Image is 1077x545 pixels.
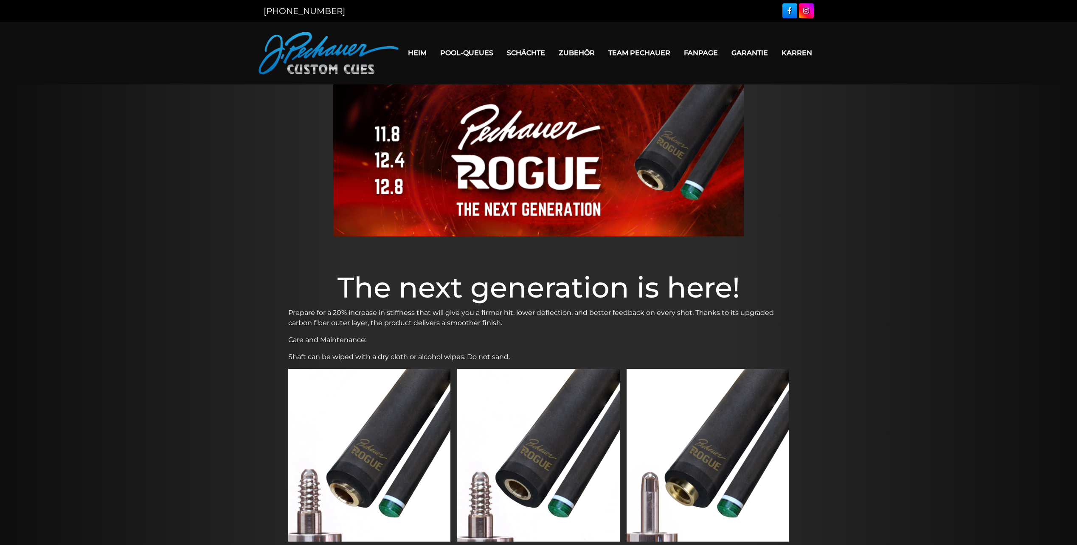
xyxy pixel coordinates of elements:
[433,42,500,64] a: Pool-Queues
[500,42,552,64] a: Schächte
[288,308,789,328] p: Prepare for a 20% increase in stiffness that will give you a firmer hit, lower deflection, and be...
[775,42,819,64] a: Karren
[457,369,620,542] img: Pechauer Flat Face Rogue 2 Carbon Shaft (JP Series Prior to 2025)
[507,49,545,57] font: Schächte
[552,42,602,64] a: Zubehör
[602,42,677,64] a: Team Pechauer
[559,49,595,57] font: Zubehör
[627,369,789,542] img: Uniloc Rogue 2 Carbon Shaft
[401,42,433,64] a: Heim
[288,335,789,345] p: Care and Maintenance:
[440,49,493,57] font: Pool-Queues
[725,42,775,64] a: Garantie
[259,32,399,74] img: Pechauer Custom Queues
[677,42,725,64] a: Fanpage
[264,6,345,16] a: [PHONE_NUMBER]
[288,270,789,304] h1: The next generation is here!
[288,352,789,362] p: Shaft can be wiped with a dry cloth or alcohol wipes. Do not sand.
[288,369,451,542] img: Pechauer Piloted Rogue 2 Carbon Shaft (Pro Series and JP-T Series)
